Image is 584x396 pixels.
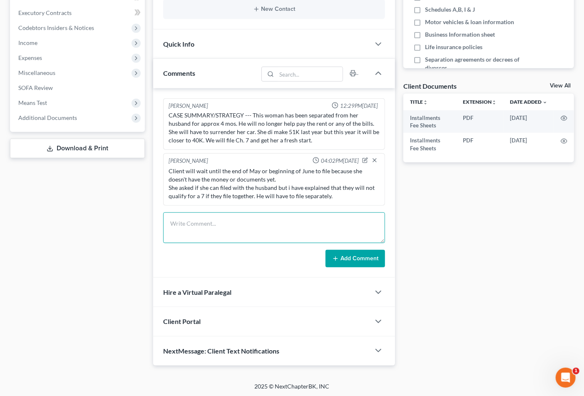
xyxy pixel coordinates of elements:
[18,39,37,46] span: Income
[556,368,576,388] iframe: Intercom live chat
[163,288,231,296] span: Hire a Virtual Paralegal
[163,317,201,325] span: Client Portal
[170,6,379,12] button: New Contact
[510,99,547,105] a: Date Added expand_more
[403,133,456,156] td: Installments Fee Sheets
[18,69,55,76] span: Miscellaneous
[573,368,579,374] span: 1
[403,110,456,133] td: Installments Fee Sheets
[18,114,77,121] span: Additional Documents
[503,110,554,133] td: [DATE]
[277,67,343,81] input: Search...
[425,18,514,26] span: Motor vehicles & loan information
[169,111,380,144] div: CASE SUMMARY/STRATEGY --- This woman has been separated from her husband for approx 4 mos. He wil...
[18,99,47,106] span: Means Test
[492,100,497,105] i: unfold_more
[18,54,42,61] span: Expenses
[403,82,457,90] div: Client Documents
[12,80,145,95] a: SOFA Review
[463,99,497,105] a: Extensionunfold_more
[10,139,145,158] a: Download & Print
[503,133,554,156] td: [DATE]
[340,102,378,110] span: 12:29PM[DATE]
[163,69,195,77] span: Comments
[169,167,380,200] div: Client will wait until the end of May or beginning of June to file because she doesn't have the m...
[425,30,495,39] span: Business Information sheet
[163,347,279,355] span: NextMessage: Client Text Notifications
[326,250,385,267] button: Add Comment
[425,55,524,72] span: Separation agreements or decrees of divorces
[425,5,475,14] span: Schedules A,B, I & J
[321,157,359,165] span: 04:02PM[DATE]
[163,40,194,48] span: Quick Info
[542,100,547,105] i: expand_more
[550,83,571,89] a: View All
[18,84,53,91] span: SOFA Review
[18,24,94,31] span: Codebtors Insiders & Notices
[169,157,208,165] div: [PERSON_NAME]
[456,133,503,156] td: PDF
[456,110,503,133] td: PDF
[18,9,72,16] span: Executory Contracts
[423,100,428,105] i: unfold_more
[425,43,482,51] span: Life insurance policies
[12,5,145,20] a: Executory Contracts
[169,102,208,110] div: [PERSON_NAME]
[410,99,428,105] a: Titleunfold_more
